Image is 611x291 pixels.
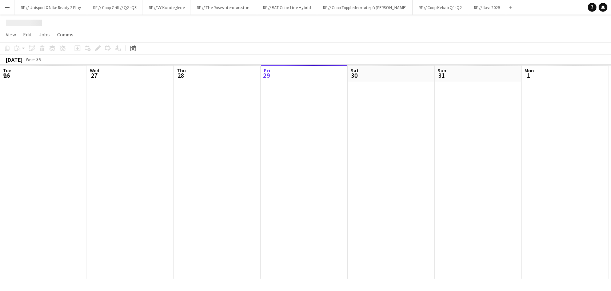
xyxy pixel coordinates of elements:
span: Mon [524,67,534,74]
span: View [6,31,16,38]
span: Fri [264,67,270,74]
span: Tue [3,67,11,74]
a: Jobs [36,30,53,39]
span: Week 35 [24,57,42,62]
button: RF // Ikea 2025 [468,0,506,15]
span: 27 [89,71,99,80]
span: 29 [263,71,270,80]
button: RF // Coop Toppledermøte på [PERSON_NAME] [317,0,413,15]
a: Edit [20,30,35,39]
span: 26 [2,71,11,80]
span: 1 [523,71,534,80]
button: RF // Coop Grill // Q2 -Q3 [87,0,143,15]
button: RF // Coop Kebab Q1-Q2 [413,0,468,15]
span: 31 [436,71,446,80]
button: RF // The Roses utendørsstunt [191,0,257,15]
span: Sat [351,67,359,74]
div: [DATE] [6,56,23,63]
span: 28 [176,71,186,80]
a: View [3,30,19,39]
span: Edit [23,31,32,38]
button: RF // BAT Color Line Hybrid [257,0,317,15]
button: RF // VY Kundeglede [143,0,191,15]
span: 30 [350,71,359,80]
span: Jobs [39,31,50,38]
button: RF // Unisport X Nike Ready 2 Play [15,0,87,15]
span: Thu [177,67,186,74]
a: Comms [54,30,76,39]
span: Sun [438,67,446,74]
span: Comms [57,31,73,38]
span: Wed [90,67,99,74]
